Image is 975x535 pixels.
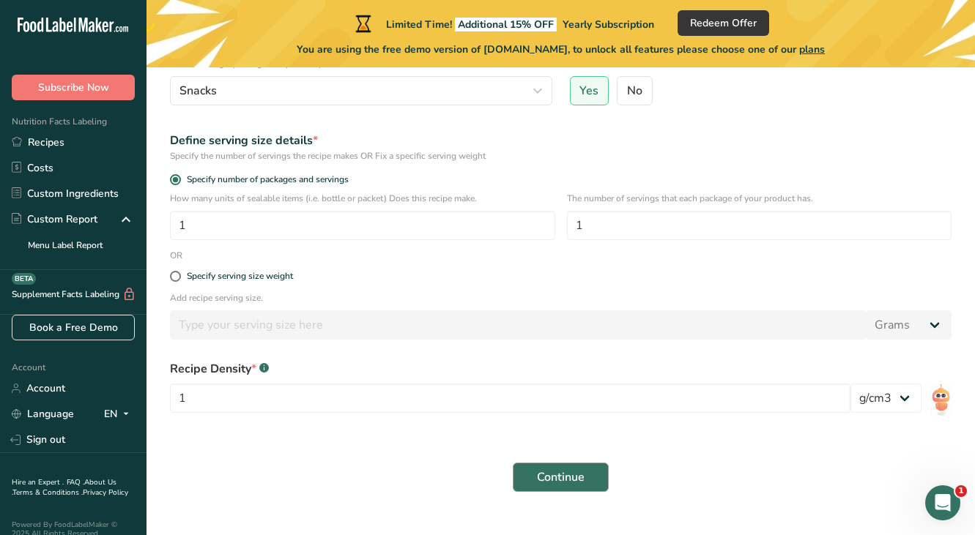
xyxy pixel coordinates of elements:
button: Snacks [170,76,552,105]
button: Subscribe Now [12,75,135,100]
span: Yearly Subscription [563,18,654,31]
a: About Us . [12,477,116,498]
span: Snacks [179,82,217,100]
div: Specify serving size weight [187,271,293,282]
a: Book a Free Demo [12,315,135,340]
span: Additional 15% OFF [455,18,557,31]
span: Yes [579,83,598,98]
a: Privacy Policy [83,487,128,498]
span: Redeem Offer [690,15,757,31]
div: Define serving size details [170,132,952,149]
a: Hire an Expert . [12,477,64,487]
div: Limited Time! [352,15,654,32]
button: Continue [513,463,609,492]
button: Redeem Offer [678,10,769,36]
span: You are using the free demo version of [DOMAIN_NAME], to unlock all features please choose one of... [297,42,825,57]
div: Specify the number of servings the recipe makes OR Fix a specific serving weight [170,149,952,162]
span: Continue [537,468,585,486]
p: How many units of sealable items (i.e. bottle or packet) Does this recipe make. [170,192,555,205]
span: Subscribe Now [38,80,109,95]
div: BETA [12,273,36,285]
input: Type your density here [170,384,850,413]
a: Terms & Conditions . [12,487,83,498]
span: Specify number of packages and servings [181,174,349,185]
div: Custom Report [12,212,97,227]
a: FAQ . [67,477,84,487]
a: Language [12,401,74,427]
iframe: Intercom live chat [925,485,960,520]
div: Recipe Density [170,360,850,378]
div: OR [161,249,191,262]
p: Add recipe serving size. [170,291,952,304]
input: Type your serving size here [170,310,866,340]
span: 1 [955,485,967,497]
span: plans [799,42,825,56]
div: EN [104,405,135,423]
img: ai-bot.1dcbe71.gif [930,384,952,416]
p: The number of servings that each package of your product has. [567,192,952,205]
span: No [627,83,642,98]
